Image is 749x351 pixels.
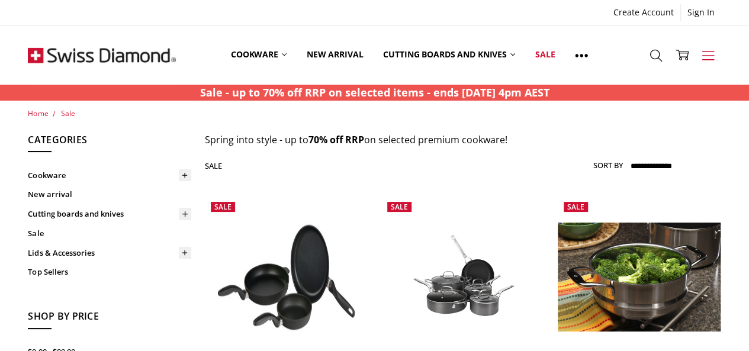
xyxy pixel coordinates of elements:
span: Spring into style - up to on selected premium cookware! [205,133,507,146]
strong: Sale - up to 70% off RRP on selected items - ends [DATE] 4pm AEST [200,85,549,99]
span: Sale [214,202,232,212]
a: New arrival [297,28,373,81]
img: Swiss Diamond Hard Anodised 5 pc set (20 & 28cm fry pan, 16cm sauce pan w lid, 24x7cm saute pan w... [381,222,545,332]
a: Cookware [221,28,297,81]
img: XD Nonstick Clad 20x11cm Steamer fits 16/18/20cm pans [558,223,721,331]
a: Sale [525,28,565,81]
strong: 70% off RRP [308,133,364,146]
a: New arrival [28,185,191,204]
a: Cutting boards and knives [373,28,525,81]
h5: Categories [28,133,191,153]
a: Create Account [607,4,680,21]
label: Sort By [593,156,623,175]
h5: Shop By Price [28,309,191,329]
span: Sale [391,202,408,212]
span: Sale [567,202,584,212]
a: Sale [28,224,191,243]
a: Show All [565,28,598,82]
h1: Sale [205,161,223,170]
a: Sign In [681,4,721,21]
a: Lids & Accessories [28,243,191,263]
a: Cookware [28,166,191,185]
a: Sale [60,108,75,118]
a: Cutting boards and knives [28,204,191,224]
a: Home [28,108,48,118]
a: Top Sellers [28,262,191,282]
img: Free Shipping On Every Order [28,25,176,85]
